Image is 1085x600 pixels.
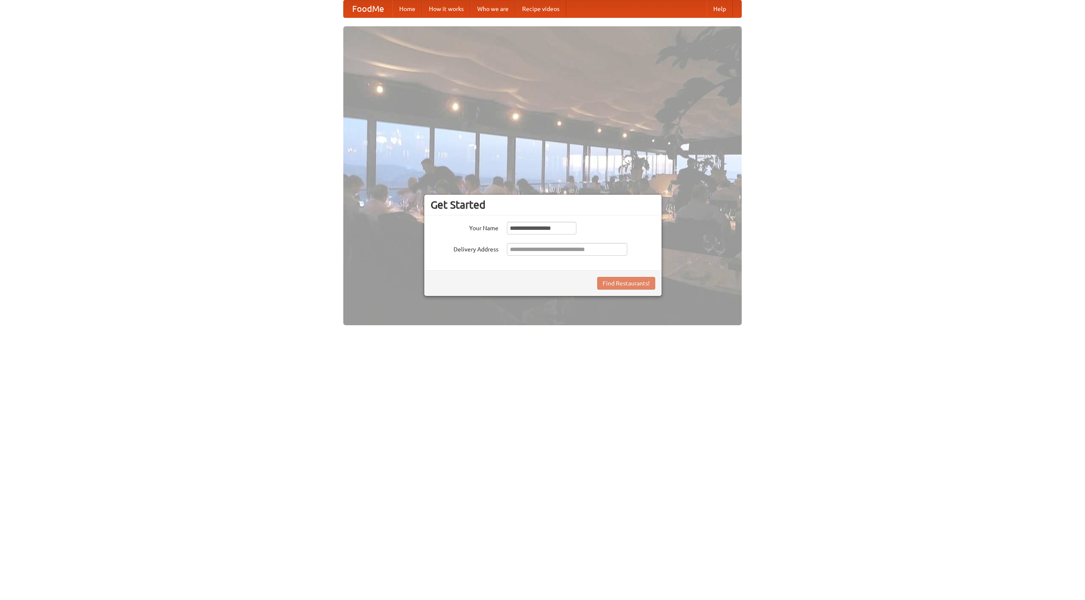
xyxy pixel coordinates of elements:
button: Find Restaurants! [597,277,655,290]
h3: Get Started [431,198,655,211]
a: Home [392,0,422,17]
a: How it works [422,0,470,17]
a: Recipe videos [515,0,566,17]
a: FoodMe [344,0,392,17]
a: Help [707,0,733,17]
a: Who we are [470,0,515,17]
label: Delivery Address [431,243,498,254]
label: Your Name [431,222,498,232]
